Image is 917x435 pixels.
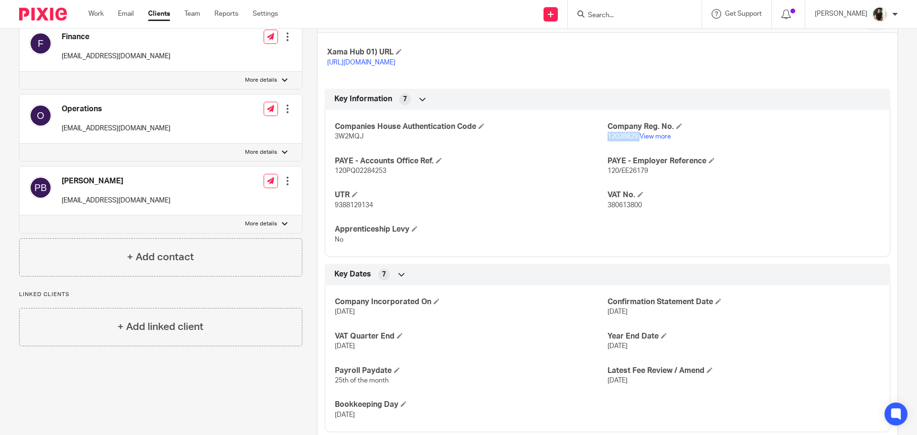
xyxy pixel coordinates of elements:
[62,52,171,61] p: [EMAIL_ADDRESS][DOMAIN_NAME]
[29,32,52,55] img: svg%3E
[62,104,171,114] h4: Operations
[335,236,343,243] span: No
[334,94,392,104] span: Key Information
[815,9,867,19] p: [PERSON_NAME]
[608,297,880,307] h4: Confirmation Statement Date
[608,343,628,350] span: [DATE]
[88,9,104,19] a: Work
[608,156,880,166] h4: PAYE - Employer Reference
[335,366,608,376] h4: Payroll Paydate
[245,149,277,156] p: More details
[62,196,171,205] p: [EMAIL_ADDRESS][DOMAIN_NAME]
[335,202,373,209] span: 9388129134
[148,9,170,19] a: Clients
[117,319,203,334] h4: + Add linked client
[184,9,200,19] a: Team
[62,176,171,186] h4: [PERSON_NAME]
[335,343,355,350] span: [DATE]
[335,122,608,132] h4: Companies House Authentication Code
[335,168,386,174] span: 120PQ02284253
[335,308,355,315] span: [DATE]
[327,47,608,57] h4: Xama Hub 01) URL
[608,168,648,174] span: 120/EE26179
[334,269,371,279] span: Key Dates
[29,104,52,127] img: svg%3E
[335,297,608,307] h4: Company Incorporated On
[872,7,887,22] img: Janice%20Tang.jpeg
[335,133,363,140] span: 3W2MQJ
[253,9,278,19] a: Settings
[335,377,389,384] span: 25th of the month
[608,122,880,132] h4: Company Reg. No.
[382,270,386,279] span: 7
[19,291,302,298] p: Linked clients
[587,11,673,20] input: Search
[608,377,628,384] span: [DATE]
[608,190,880,200] h4: VAT No.
[327,59,395,66] a: [URL][DOMAIN_NAME]
[29,176,52,199] img: svg%3E
[214,9,238,19] a: Reports
[62,32,171,42] h4: Finance
[403,95,407,104] span: 7
[127,250,194,265] h4: + Add contact
[245,76,277,84] p: More details
[640,133,671,140] a: View more
[19,8,67,21] img: Pixie
[608,366,880,376] h4: Latest Fee Review / Amend
[335,400,608,410] h4: Bookkeeping Day
[608,308,628,315] span: [DATE]
[118,9,134,19] a: Email
[335,224,608,234] h4: Apprenticeship Levy
[335,190,608,200] h4: UTR
[725,11,762,17] span: Get Support
[608,202,642,209] span: 380613800
[608,133,638,140] span: 12028829
[245,220,277,228] p: More details
[335,156,608,166] h4: PAYE - Accounts Office Ref.
[335,412,355,418] span: [DATE]
[608,331,880,341] h4: Year End Date
[62,124,171,133] p: [EMAIL_ADDRESS][DOMAIN_NAME]
[335,331,608,341] h4: VAT Quarter End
